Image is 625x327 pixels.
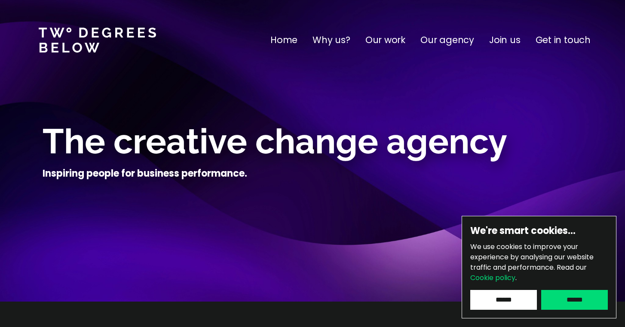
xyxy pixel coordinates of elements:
[470,224,608,237] h6: We're smart cookies…
[470,262,587,283] span: Read our .
[43,121,507,162] span: The creative change agency
[470,242,608,283] p: We use cookies to improve your experience by analysing our website traffic and performance.
[536,33,591,47] a: Get in touch
[470,273,515,283] a: Cookie policy
[365,33,405,47] a: Our work
[420,33,474,47] a: Our agency
[312,33,350,47] a: Why us?
[489,33,521,47] a: Join us
[43,167,247,180] h4: Inspiring people for business performance.
[270,33,297,47] a: Home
